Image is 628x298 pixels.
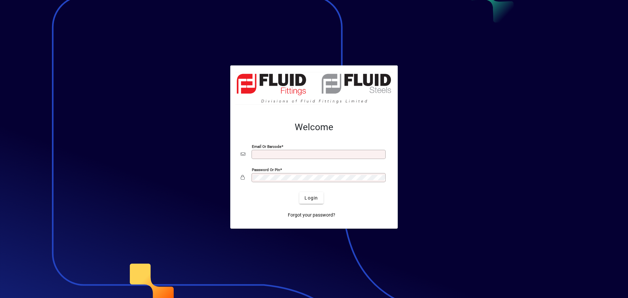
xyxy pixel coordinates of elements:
mat-label: Email or Barcode [252,144,281,149]
h2: Welcome [241,122,387,133]
mat-label: Password or Pin [252,167,280,172]
span: Login [305,195,318,202]
button: Login [299,192,323,204]
a: Forgot your password? [285,209,338,221]
span: Forgot your password? [288,212,335,219]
